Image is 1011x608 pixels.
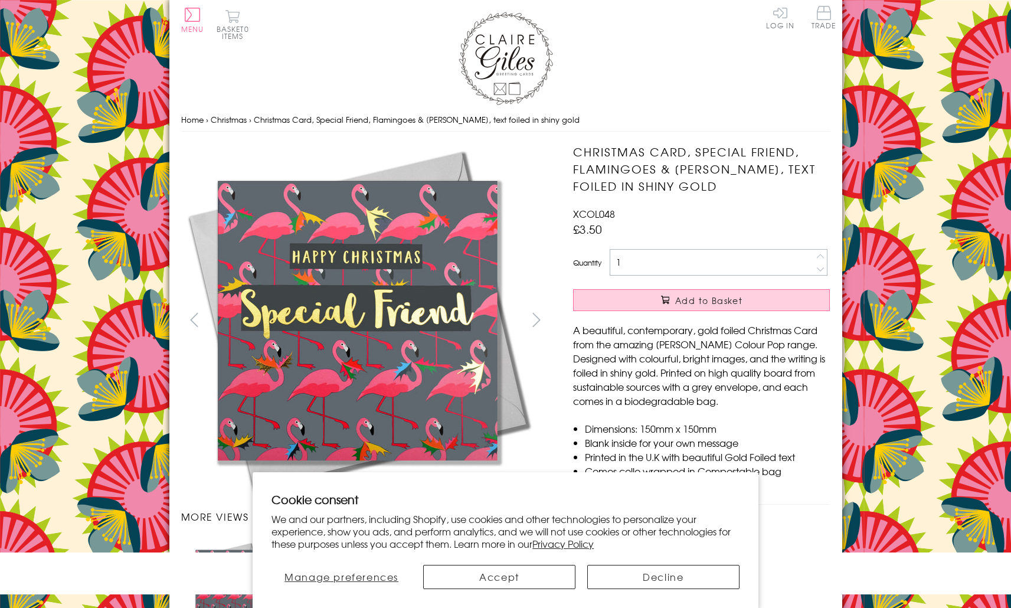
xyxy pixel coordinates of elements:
[249,114,251,125] span: ›
[284,570,398,584] span: Manage preferences
[423,565,575,589] button: Accept
[532,537,594,551] a: Privacy Policy
[812,6,836,29] span: Trade
[181,114,204,125] a: Home
[812,6,836,31] a: Trade
[573,221,602,237] span: £3.50
[271,565,411,589] button: Manage preferences
[573,323,830,408] p: A beautiful, contemporary, gold foiled Christmas Card from the amazing [PERSON_NAME] Colour Pop r...
[585,436,830,450] li: Blank inside for your own message
[181,8,204,32] button: Menu
[585,450,830,464] li: Printed in the U.K with beautiful Gold Foiled text
[206,114,208,125] span: ›
[217,9,249,40] button: Basket0 items
[675,295,742,306] span: Add to Basket
[181,24,204,34] span: Menu
[585,464,830,478] li: Comes cello wrapped in Compostable bag
[549,143,904,498] img: Christmas Card, Special Friend, Flamingoes & Holly, text foiled in shiny gold
[587,565,740,589] button: Decline
[211,114,247,125] a: Christmas
[766,6,794,29] a: Log In
[181,509,550,524] h3: More views
[181,143,535,498] img: Christmas Card, Special Friend, Flamingoes & Holly, text foiled in shiny gold
[585,421,830,436] li: Dimensions: 150mm x 150mm
[523,306,549,333] button: next
[573,207,615,221] span: XCOL048
[459,12,553,105] img: Claire Giles Greetings Cards
[181,108,830,132] nav: breadcrumbs
[271,513,740,550] p: We and our partners, including Shopify, use cookies and other technologies to personalize your ex...
[271,491,740,508] h2: Cookie consent
[573,289,830,311] button: Add to Basket
[573,257,601,268] label: Quantity
[181,306,208,333] button: prev
[222,24,249,41] span: 0 items
[573,143,830,194] h1: Christmas Card, Special Friend, Flamingoes & [PERSON_NAME], text foiled in shiny gold
[254,114,580,125] span: Christmas Card, Special Friend, Flamingoes & [PERSON_NAME], text foiled in shiny gold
